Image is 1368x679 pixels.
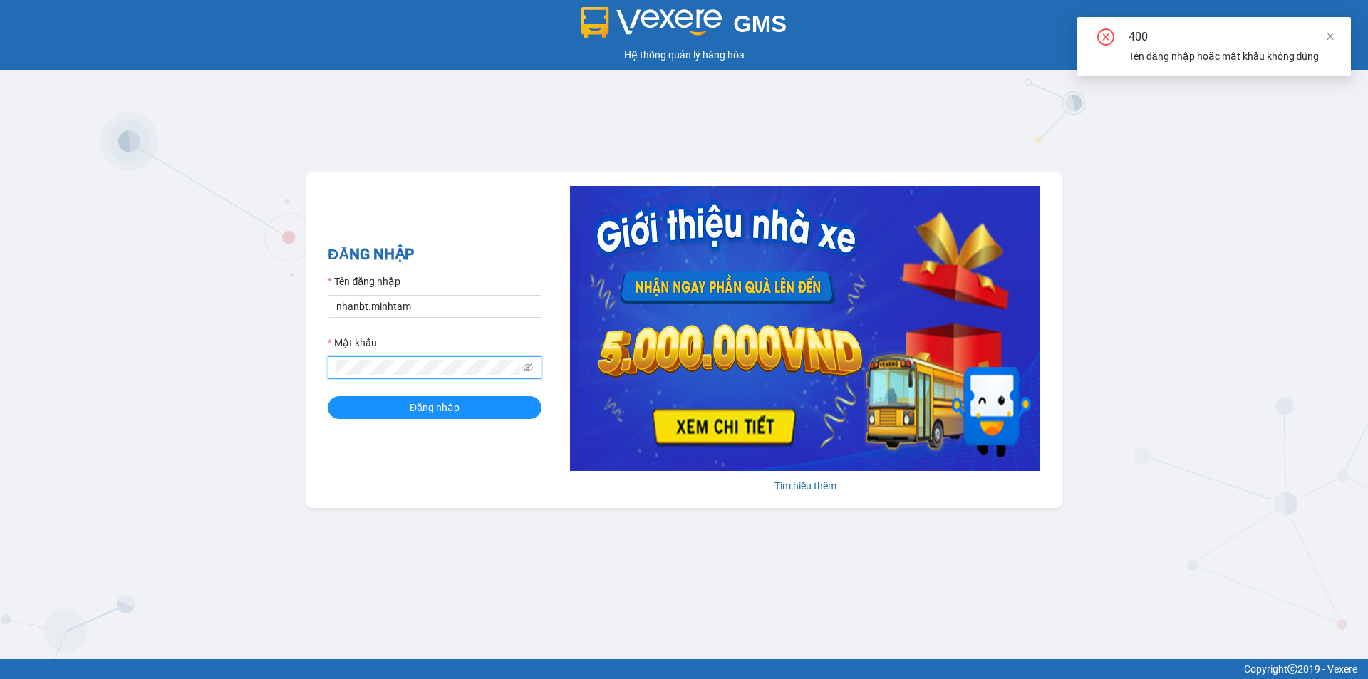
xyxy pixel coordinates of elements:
[328,243,541,266] h2: ĐĂNG NHẬP
[328,295,541,318] input: Tên đăng nhập
[570,186,1040,471] img: banner-0
[328,335,377,351] label: Mật khẩu
[4,47,1364,63] div: Hệ thống quản lý hàng hóa
[570,478,1040,494] div: Tìm hiểu thêm
[733,11,787,37] span: GMS
[581,7,722,38] img: logo 2
[1097,28,1114,48] span: close-circle
[1287,664,1297,674] span: copyright
[1129,48,1334,64] div: Tên đăng nhập hoặc mật khẩu không đúng
[328,396,541,419] button: Đăng nhập
[336,360,520,375] input: Mật khẩu
[1325,31,1335,41] span: close
[1129,28,1334,46] div: 400
[328,274,400,289] label: Tên đăng nhập
[581,21,787,33] a: GMS
[523,363,533,373] span: eye-invisible
[11,661,1357,677] div: Copyright 2019 - Vexere
[410,400,460,415] span: Đăng nhập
